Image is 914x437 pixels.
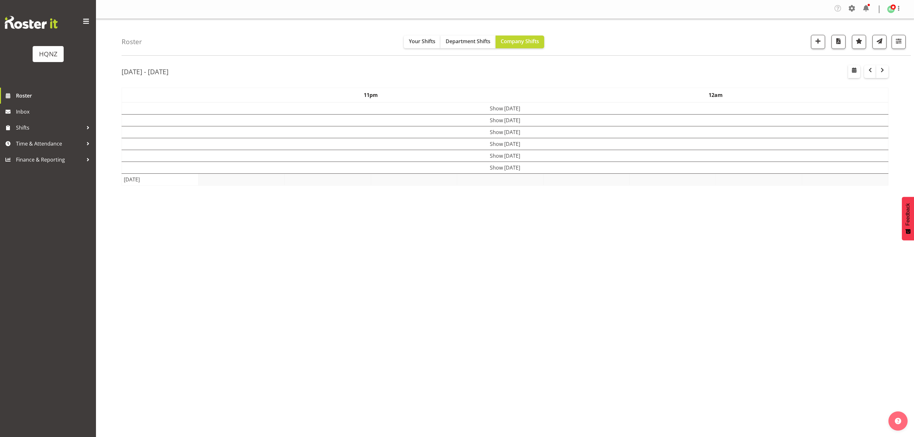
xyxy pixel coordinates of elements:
[16,123,83,132] span: Shifts
[122,150,888,162] td: Show [DATE]
[122,174,199,186] td: [DATE]
[122,68,169,76] h2: [DATE] - [DATE]
[892,35,906,49] button: Filter Shifts
[887,5,895,13] img: rachael-simpson131.jpg
[501,38,539,45] span: Company Shifts
[543,88,888,103] th: 12am
[872,35,886,49] button: Send a list of all shifts for the selected filtered period to all rostered employees.
[446,38,490,45] span: Department Shifts
[122,102,888,115] td: Show [DATE]
[16,155,83,164] span: Finance & Reporting
[122,138,888,150] td: Show [DATE]
[404,36,441,48] button: Your Shifts
[895,418,901,424] img: help-xxl-2.png
[496,36,544,48] button: Company Shifts
[5,16,58,29] img: Rosterit website logo
[852,35,866,49] button: Highlight an important date within the roster.
[198,88,543,103] th: 11pm
[16,139,83,148] span: Time & Attendance
[122,162,888,174] td: Show [DATE]
[905,203,911,226] span: Feedback
[409,38,435,45] span: Your Shifts
[39,49,57,59] div: HQNZ
[811,35,825,49] button: Add a new shift
[122,115,888,126] td: Show [DATE]
[122,38,142,45] h4: Roster
[831,35,846,49] button: Download a PDF of the roster according to the set date range.
[848,65,860,78] button: Select a specific date within the roster.
[441,36,496,48] button: Department Shifts
[16,91,93,100] span: Roster
[16,107,93,116] span: Inbox
[122,126,888,138] td: Show [DATE]
[902,197,914,240] button: Feedback - Show survey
